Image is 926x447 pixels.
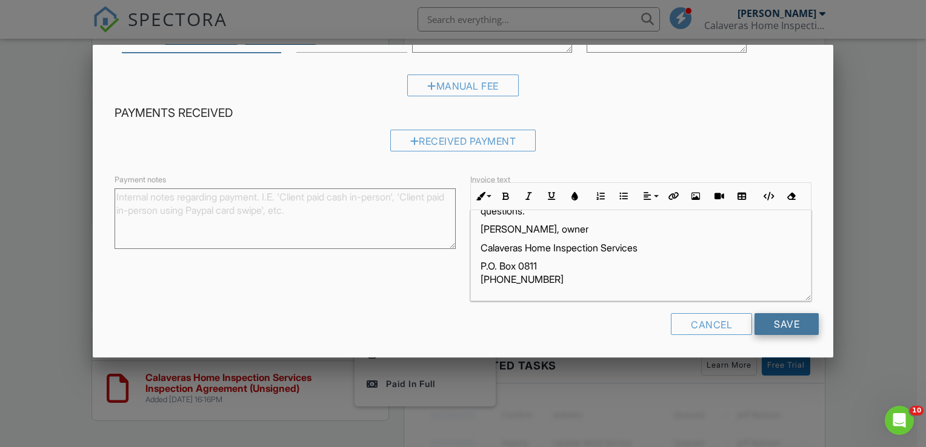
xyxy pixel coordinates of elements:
[471,185,494,208] button: Inline Style
[481,222,801,236] p: [PERSON_NAME], owner
[638,185,661,208] button: Align
[390,130,536,151] div: Received Payment
[754,313,819,335] input: Save
[612,185,635,208] button: Unordered List
[589,185,612,208] button: Ordered List
[563,185,586,208] button: Colors
[494,185,517,208] button: Bold (Ctrl+B)
[540,185,563,208] button: Underline (Ctrl+U)
[779,185,802,208] button: Clear Formatting
[671,313,752,335] div: Cancel
[707,185,730,208] button: Insert Video
[115,174,166,185] label: Payment notes
[730,185,753,208] button: Insert Table
[470,174,510,185] label: Invoice text
[910,406,924,416] span: 10
[115,105,811,121] h4: Payments Received
[517,185,540,208] button: Italic (Ctrl+I)
[407,82,519,94] a: Manual Fee
[390,137,536,150] a: Received Payment
[684,185,707,208] button: Insert Image (Ctrl+P)
[756,185,779,208] button: Code View
[481,241,801,254] p: Calaveras Home Inspection Services
[407,74,519,96] div: Manual Fee
[481,259,801,286] p: P.O. Box 0811 [PHONE_NUMBER]
[661,185,684,208] button: Insert Link (Ctrl+K)
[885,406,914,435] iframe: Intercom live chat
